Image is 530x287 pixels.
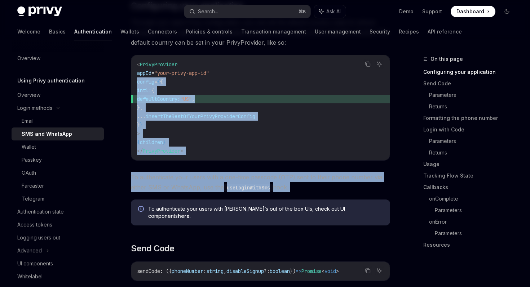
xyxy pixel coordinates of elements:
[178,213,190,219] a: here
[137,96,180,102] span: defaultCountry:
[138,206,145,213] svg: Info
[375,266,384,275] button: Ask AI
[157,79,160,85] span: {
[172,268,203,274] span: phoneNumber
[456,8,484,15] span: Dashboard
[137,268,160,274] span: sendCode
[146,113,255,120] span: insertTheRestOfYourPrivyProviderConfig
[22,156,42,164] div: Passkey
[17,233,60,242] div: Logging users out
[137,130,140,137] span: >
[17,104,52,112] div: Login methods
[17,23,40,40] a: Welcome
[12,140,104,153] a: Wallet
[17,272,43,281] div: Whitelabel
[430,55,463,63] span: On this page
[429,216,518,228] a: onError
[224,268,226,274] span: ,
[203,268,206,274] span: :
[12,179,104,192] a: Farcaster
[151,70,154,76] span: =
[315,23,361,40] a: User management
[435,228,518,239] a: Parameters
[12,153,104,166] a: Passkey
[137,87,151,94] span: intl:
[154,79,157,85] span: =
[429,89,518,101] a: Parameters
[296,268,301,274] span: =>
[12,89,104,102] a: Overview
[363,59,372,69] button: Copy the contents from the code block
[137,122,140,128] span: }
[198,7,218,16] div: Search...
[17,91,40,99] div: Overview
[163,139,166,145] span: }
[423,78,518,89] a: Send Code
[428,23,462,40] a: API reference
[131,243,175,254] span: Send Code
[12,166,104,179] a: OAuth
[12,270,104,283] a: Whitelabel
[12,231,104,244] a: Logging users out
[12,257,104,270] a: UI components
[270,268,290,274] span: boolean
[186,23,233,40] a: Policies & controls
[322,268,324,274] span: <
[423,158,518,170] a: Usage
[423,239,518,251] a: Resources
[375,59,384,69] button: Ask AI
[17,246,42,255] div: Advanced
[399,8,414,15] a: Demo
[423,181,518,193] a: Callbacks
[301,268,322,274] span: Promise
[140,61,177,68] span: PrivyProvider
[399,23,419,40] a: Recipes
[22,117,34,125] div: Email
[17,220,52,229] div: Access tokens
[148,23,177,40] a: Connectors
[137,104,143,111] span: },
[22,169,36,177] div: OAuth
[423,66,518,78] a: Configuring your application
[241,23,306,40] a: Transaction management
[74,23,112,40] a: Authentication
[429,193,518,205] a: onComplete
[140,139,163,145] span: children
[140,122,143,128] span: }
[17,207,64,216] div: Authentication state
[12,52,104,65] a: Overview
[151,87,154,94] span: {
[137,148,143,154] span: </
[180,96,192,102] span: "US"
[224,184,273,192] code: useLoginWithSms
[12,127,104,140] a: SMS and WhatsApp
[17,6,62,17] img: dark logo
[423,112,518,124] a: Formatting the phone number
[12,192,104,205] a: Telegram
[180,148,183,154] span: >
[184,5,310,18] button: Search...⌘K
[363,266,372,275] button: Copy the contents from the code block
[17,259,53,268] div: UI components
[422,8,442,15] a: Support
[326,8,341,15] span: Ask AI
[148,205,383,220] span: To authenticate your users with [PERSON_NAME]’s out of the box UIs, check out UI components .
[206,268,224,274] span: string
[336,268,339,274] span: >
[137,113,146,120] span: ...
[226,268,264,274] span: disableSignup
[192,96,195,102] span: ,
[429,135,518,147] a: Parameters
[12,115,104,127] a: Email
[137,61,140,68] span: <
[17,76,85,85] h5: Using Privy authentication
[370,23,390,40] a: Security
[12,205,104,218] a: Authentication state
[423,170,518,181] a: Tracking Flow State
[22,130,72,138] div: SMS and WhatsApp
[435,205,518,216] a: Parameters
[22,194,44,203] div: Telegram
[131,172,390,192] span: To authenticate your users with a one-time passcode (OTP) sent to their phone number via either S...
[264,268,270,274] span: ?:
[17,54,40,63] div: Overview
